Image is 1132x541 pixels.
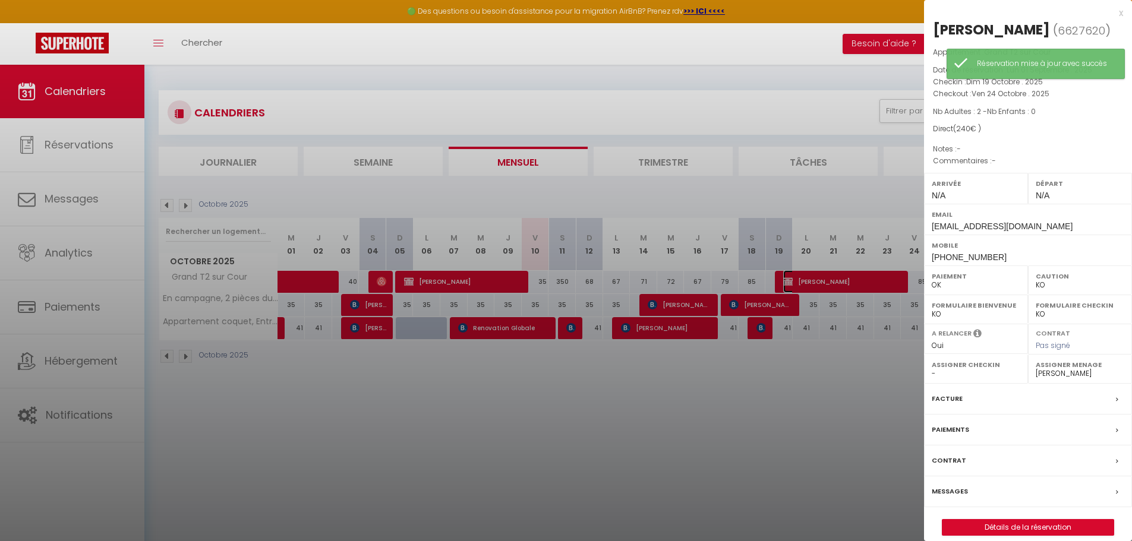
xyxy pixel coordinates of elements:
[933,88,1123,100] p: Checkout :
[933,155,1123,167] p: Commentaires :
[932,485,968,498] label: Messages
[1053,22,1111,39] span: ( )
[1036,359,1124,371] label: Assigner Menage
[932,299,1020,311] label: Formulaire Bienvenue
[942,520,1114,535] a: Détails de la réservation
[932,423,969,436] label: Paiements
[933,124,1123,135] div: Direct
[1036,328,1070,336] label: Contrat
[933,64,1123,76] p: Date de réservation :
[933,76,1123,88] p: Checkin :
[1036,340,1070,350] span: Pas signé
[932,178,1020,189] label: Arrivée
[924,6,1123,20] div: x
[1036,299,1124,311] label: Formulaire Checkin
[933,143,1123,155] p: Notes :
[932,393,963,405] label: Facture
[932,328,972,338] label: A relancer
[933,46,1123,58] p: Appartement :
[973,328,982,341] i: Sélectionner OUI si vous souhaiter envoyer les séquences de messages post-checkout
[932,359,1020,371] label: Assigner Checkin
[972,88,1049,99] span: Ven 24 Octobre . 2025
[1058,23,1105,38] span: 6627620
[932,454,966,467] label: Contrat
[933,106,1036,116] span: Nb Adultes : 2 -
[966,77,1043,87] span: Dim 19 Octobre . 2025
[1036,270,1124,282] label: Caution
[984,47,1051,57] span: Grand T2 sur Cour
[932,239,1124,251] label: Mobile
[956,124,970,134] span: 240
[932,252,1007,262] span: [PHONE_NUMBER]
[1036,191,1049,200] span: N/A
[932,191,945,200] span: N/A
[977,58,1112,69] div: Réservation mise à jour avec succès
[957,144,961,154] span: -
[953,124,981,134] span: ( € )
[933,20,1050,39] div: [PERSON_NAME]
[992,156,996,166] span: -
[942,519,1114,536] button: Détails de la réservation
[932,208,1124,220] label: Email
[987,106,1036,116] span: Nb Enfants : 0
[932,270,1020,282] label: Paiement
[932,222,1073,231] span: [EMAIL_ADDRESS][DOMAIN_NAME]
[1036,178,1124,189] label: Départ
